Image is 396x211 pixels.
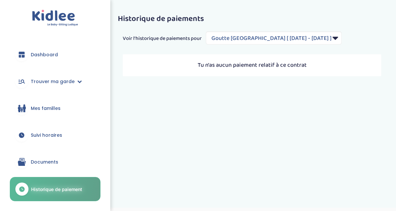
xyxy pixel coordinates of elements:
span: Documents [31,159,58,166]
a: Dashboard [10,43,100,66]
span: Dashboard [31,51,58,58]
a: Suivi horaires [10,123,100,147]
a: Historique de paiement [10,177,100,201]
span: Voir l'historique de paiements pour [123,35,202,43]
span: Suivi horaires [31,132,62,139]
span: Mes familles [31,105,61,112]
h3: Historique de paiements [118,15,386,23]
img: logo.svg [32,10,78,26]
a: Mes familles [10,97,100,120]
a: Documents [10,150,100,174]
a: Trouver ma garde [10,70,100,93]
p: Tu n'as aucun paiement relatif à ce contrat [129,61,375,70]
span: Trouver ma garde [31,78,75,85]
span: Historique de paiement [31,186,82,193]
